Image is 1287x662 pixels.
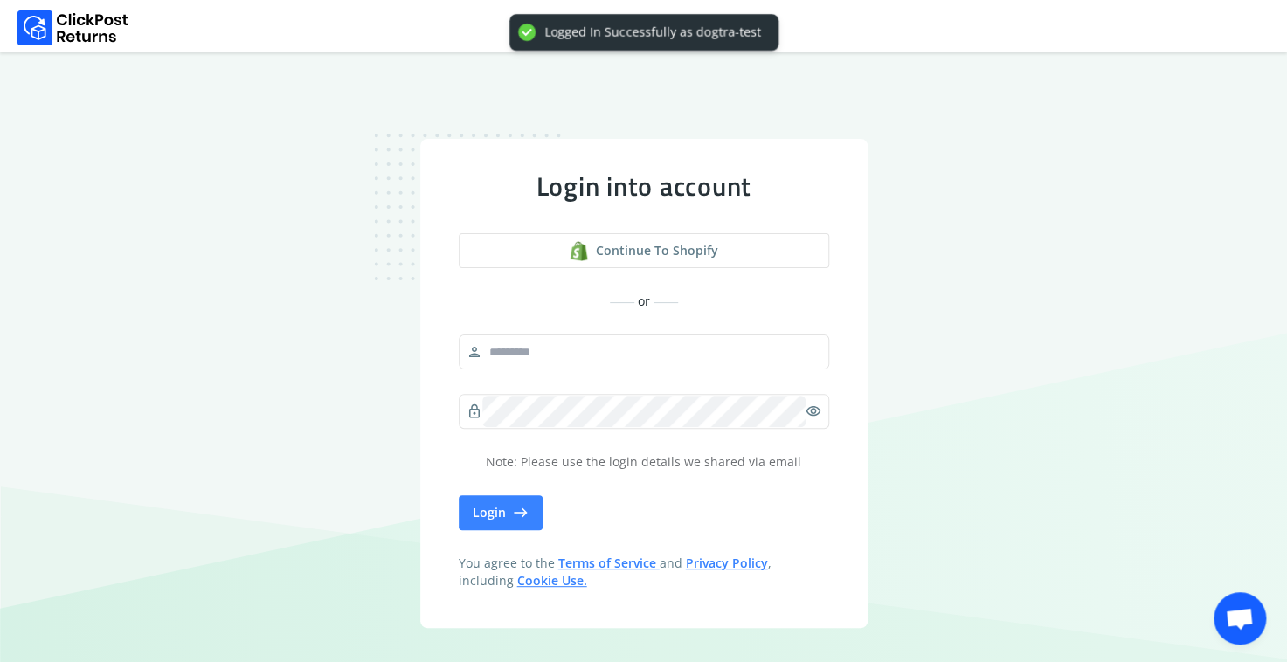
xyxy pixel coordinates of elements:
a: Cookie Use. [517,572,587,589]
p: Note: Please use the login details we shared via email [459,453,829,471]
span: lock [467,399,482,424]
span: Continue to shopify [596,242,718,259]
a: Terms of Service [558,555,660,571]
div: or [459,293,829,310]
div: Open chat [1214,592,1266,645]
button: Continue to shopify [459,233,829,268]
a: shopify logoContinue to shopify [459,233,829,268]
div: Login into account [459,170,829,202]
span: person [467,340,482,364]
img: Logo [17,10,128,45]
a: Privacy Policy [686,555,768,571]
span: east [513,500,529,525]
button: Login east [459,495,543,530]
div: Logged In Successfully as dogtra-test [544,24,761,40]
span: visibility [806,399,821,424]
img: shopify logo [569,241,589,261]
span: You agree to the and , including [459,555,829,590]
